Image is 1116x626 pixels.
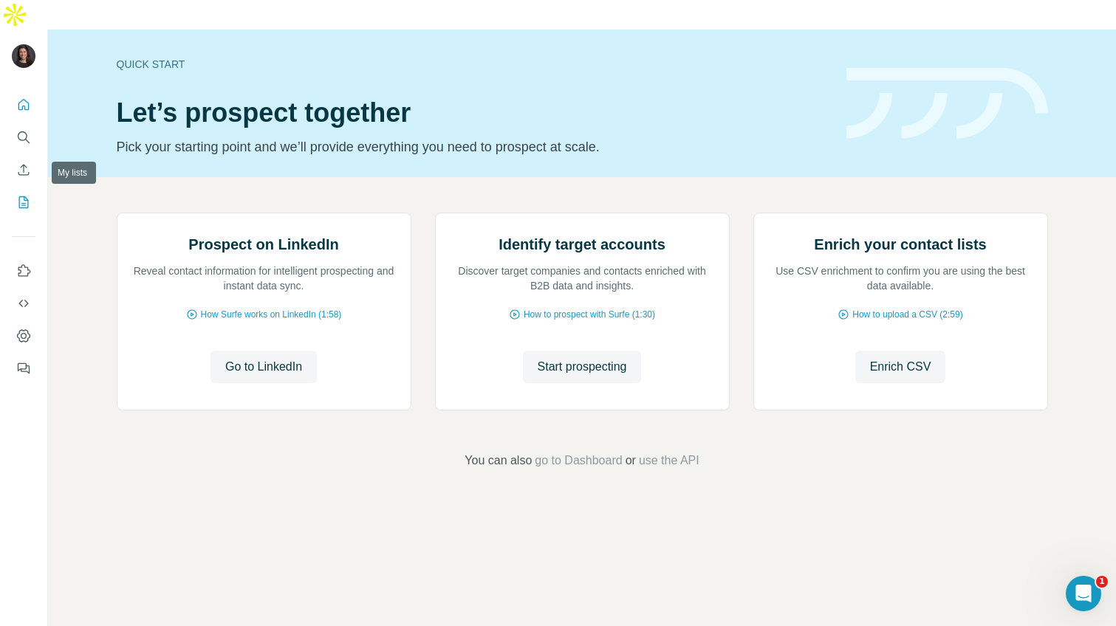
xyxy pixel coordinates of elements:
[12,92,35,118] button: Quick start
[12,189,35,216] button: My lists
[1066,576,1101,611] iframe: Intercom live chat
[499,234,665,255] h2: Identify target accounts
[639,452,699,469] button: use the API
[12,156,35,183] button: Enrich CSV
[12,258,35,284] button: Use Surfe on LinkedIn
[210,351,317,383] button: Go to LinkedIn
[12,290,35,317] button: Use Surfe API
[535,452,622,469] button: go to Dashboard
[465,452,532,469] span: You can also
[188,234,338,255] h2: Prospect on LinkedIn
[524,308,655,321] span: How to prospect with Surfe (1:30)
[451,264,714,293] p: Discover target companies and contacts enriched with B2B data and insights.
[12,44,35,68] img: Avatar
[12,124,35,151] button: Search
[117,57,829,72] div: Quick start
[626,452,636,469] span: or
[117,137,829,157] p: Pick your starting point and we’ll provide everything you need to prospect at scale.
[1096,576,1108,588] span: 1
[12,355,35,382] button: Feedback
[201,308,342,321] span: How Surfe works on LinkedIn (1:58)
[852,308,962,321] span: How to upload a CSV (2:59)
[855,351,946,383] button: Enrich CSV
[846,68,1048,140] img: banner
[12,323,35,349] button: Dashboard
[132,264,396,293] p: Reveal contact information for intelligent prospecting and instant data sync.
[814,234,986,255] h2: Enrich your contact lists
[523,351,642,383] button: Start prospecting
[117,98,829,128] h1: Let’s prospect together
[870,358,931,376] span: Enrich CSV
[225,358,302,376] span: Go to LinkedIn
[538,358,627,376] span: Start prospecting
[769,264,1033,293] p: Use CSV enrichment to confirm you are using the best data available.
